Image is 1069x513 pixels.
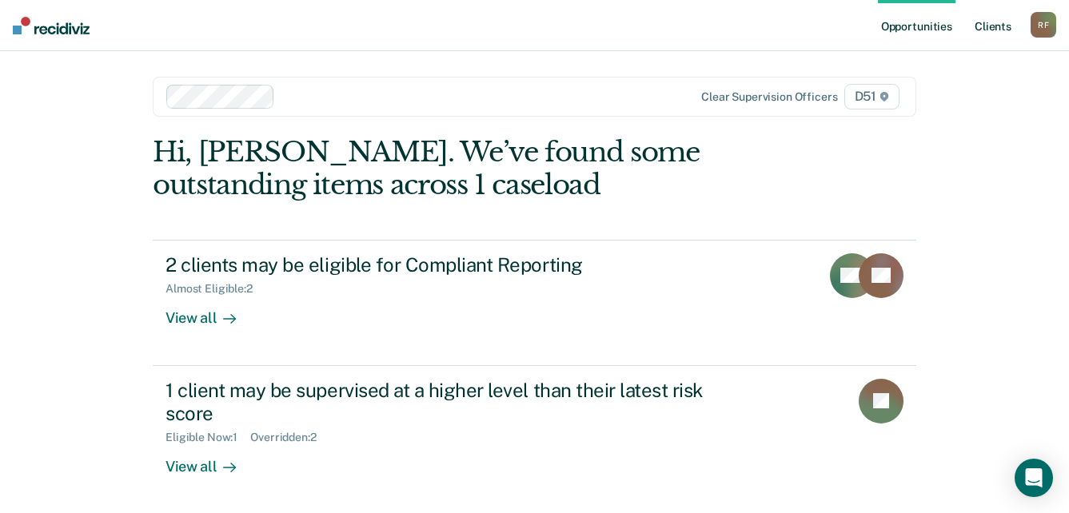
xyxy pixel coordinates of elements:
div: 2 clients may be eligible for Compliant Reporting [166,253,727,276]
button: RF [1031,12,1056,38]
a: 2 clients may be eligible for Compliant ReportingAlmost Eligible:2View all [153,240,916,366]
div: 1 client may be supervised at a higher level than their latest risk score [166,379,727,425]
div: Overridden : 2 [250,431,329,444]
div: Hi, [PERSON_NAME]. We’ve found some outstanding items across 1 caseload [153,136,764,201]
div: R F [1031,12,1056,38]
div: View all [166,444,255,475]
div: Open Intercom Messenger [1015,459,1053,497]
div: View all [166,296,255,327]
div: Almost Eligible : 2 [166,282,265,296]
img: Recidiviz [13,17,90,34]
span: D51 [844,84,899,109]
div: Eligible Now : 1 [166,431,250,444]
div: Clear supervision officers [701,90,837,104]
